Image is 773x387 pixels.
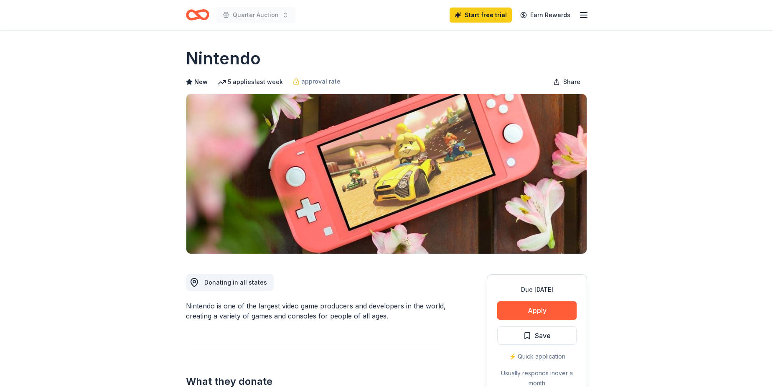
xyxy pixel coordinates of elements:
button: Save [497,326,577,345]
a: Start free trial [450,8,512,23]
button: Apply [497,301,577,320]
span: New [194,77,208,87]
span: Quarter Auction [233,10,279,20]
div: 5 applies last week [218,77,283,87]
span: Donating in all states [204,279,267,286]
div: ⚡️ Quick application [497,351,577,362]
a: approval rate [293,76,341,87]
a: Home [186,5,209,25]
a: Earn Rewards [515,8,575,23]
div: Due [DATE] [497,285,577,295]
button: Quarter Auction [216,7,295,23]
span: Save [535,330,551,341]
span: Share [563,77,580,87]
h1: Nintendo [186,47,261,70]
button: Share [547,74,587,90]
img: Image for Nintendo [186,94,587,254]
span: approval rate [301,76,341,87]
div: Nintendo is one of the largest video game producers and developers in the world, creating a varie... [186,301,447,321]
